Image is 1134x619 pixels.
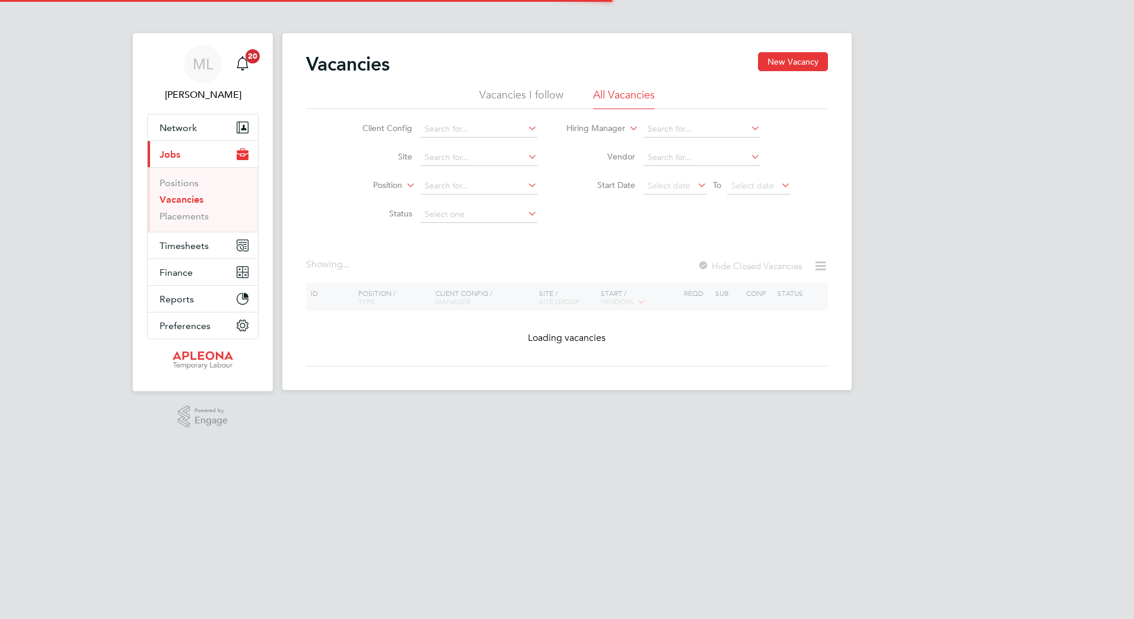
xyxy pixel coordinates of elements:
span: Reports [160,293,194,305]
a: Vacancies [160,194,203,205]
button: Finance [148,259,258,285]
label: Hide Closed Vacancies [697,260,802,272]
a: Powered byEngage [178,406,228,428]
label: Position [334,180,402,192]
button: New Vacancy [758,52,828,71]
h2: Vacancies [306,52,390,76]
input: Search for... [421,121,537,138]
label: Start Date [567,180,635,190]
span: To [709,177,725,193]
li: Vacancies I follow [479,88,563,109]
span: Select date [648,180,690,191]
a: Placements [160,210,209,222]
button: Network [148,114,258,141]
a: ML[PERSON_NAME] [147,45,259,102]
nav: Main navigation [133,33,273,391]
span: Jobs [160,149,180,160]
a: Go to home page [147,351,259,370]
div: Showing [306,259,352,271]
span: Preferences [160,320,211,331]
label: Site [344,151,412,162]
img: apleona-logo-retina.png [173,351,233,370]
span: Engage [195,416,228,426]
label: Client Config [344,123,412,133]
a: 20 [231,45,254,83]
label: Status [344,208,412,219]
input: Search for... [644,149,760,166]
button: Jobs [148,141,258,167]
input: Search for... [644,121,760,138]
button: Reports [148,286,258,312]
input: Search for... [421,149,537,166]
span: Network [160,122,197,133]
li: All Vacancies [593,88,655,109]
span: 20 [246,49,260,63]
a: Positions [160,177,199,189]
span: ... [343,259,350,270]
span: Matthew Lee [147,88,259,102]
div: Jobs [148,167,258,232]
span: Select date [731,180,774,191]
input: Search for... [421,178,537,194]
button: Timesheets [148,232,258,259]
span: Powered by [195,406,228,416]
label: Hiring Manager [557,123,625,135]
input: Select one [421,206,537,223]
span: Finance [160,267,193,278]
span: Timesheets [160,240,209,251]
button: Preferences [148,312,258,339]
label: Vendor [567,151,635,162]
span: ML [193,56,213,72]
